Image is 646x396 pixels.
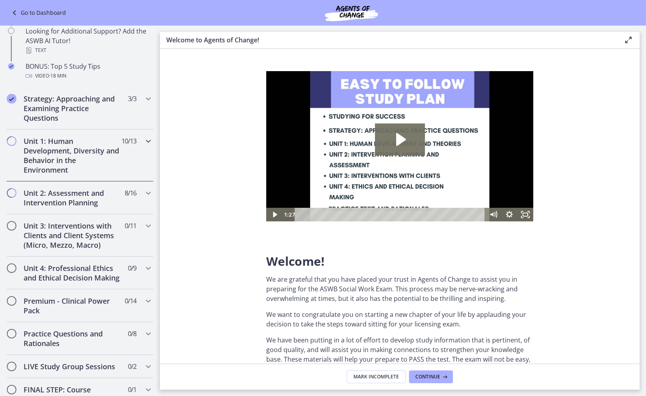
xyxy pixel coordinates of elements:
[251,137,267,150] button: Fullscreen
[166,35,611,45] h3: Welcome to Agents of Change!
[24,296,121,315] h2: Premium - Clinical Power Pack
[219,137,235,150] button: Mute
[128,362,136,371] span: 0 / 2
[415,374,440,380] span: Continue
[7,94,16,103] i: Completed
[34,137,215,150] div: Playbar
[26,71,150,81] div: Video
[353,374,399,380] span: Mark Incomplete
[26,46,150,55] div: Text
[128,385,136,394] span: 0 / 1
[26,26,150,55] div: Looking for Additional Support? Add the ASWB AI Tutor!
[303,3,399,22] img: Agents of Change
[409,370,453,383] button: Continue
[128,329,136,338] span: 0 / 8
[128,263,136,273] span: 0 / 9
[24,221,121,250] h2: Unit 3: Interventions with Clients and Client Systems (Micro, Mezzo, Macro)
[125,296,136,306] span: 0 / 14
[235,137,251,150] button: Show settings menu
[347,370,406,383] button: Mark Incomplete
[125,188,136,198] span: 8 / 16
[266,253,325,269] span: Welcome!
[26,62,150,81] div: BONUS: Top 5 Study Tips
[266,335,533,383] p: We have been putting in a lot of effort to develop study information that is pertinent, of good q...
[266,310,533,329] p: We want to congratulate you on starting a new chapter of your life by applauding your decision to...
[122,136,136,146] span: 10 / 13
[24,263,121,283] h2: Unit 4: Professional Ethics and Ethical Decision Making
[24,136,121,175] h2: Unit 1: Human Development, Diversity and Behavior in the Environment
[24,329,121,348] h2: Practice Questions and Rationales
[8,63,14,70] i: Completed
[109,52,159,84] button: Play Video: c1o6hcmjueu5qasqsu00.mp4
[24,188,121,207] h2: Unit 2: Assessment and Intervention Planning
[10,8,66,18] a: Go to Dashboard
[128,94,136,103] span: 3 / 3
[125,221,136,231] span: 0 / 11
[24,362,121,371] h2: LIVE Study Group Sessions
[24,94,121,123] h2: Strategy: Approaching and Examining Practice Questions
[266,275,533,303] p: We are grateful that you have placed your trust in Agents of Change to assist you in preparing fo...
[49,71,66,81] span: · 18 min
